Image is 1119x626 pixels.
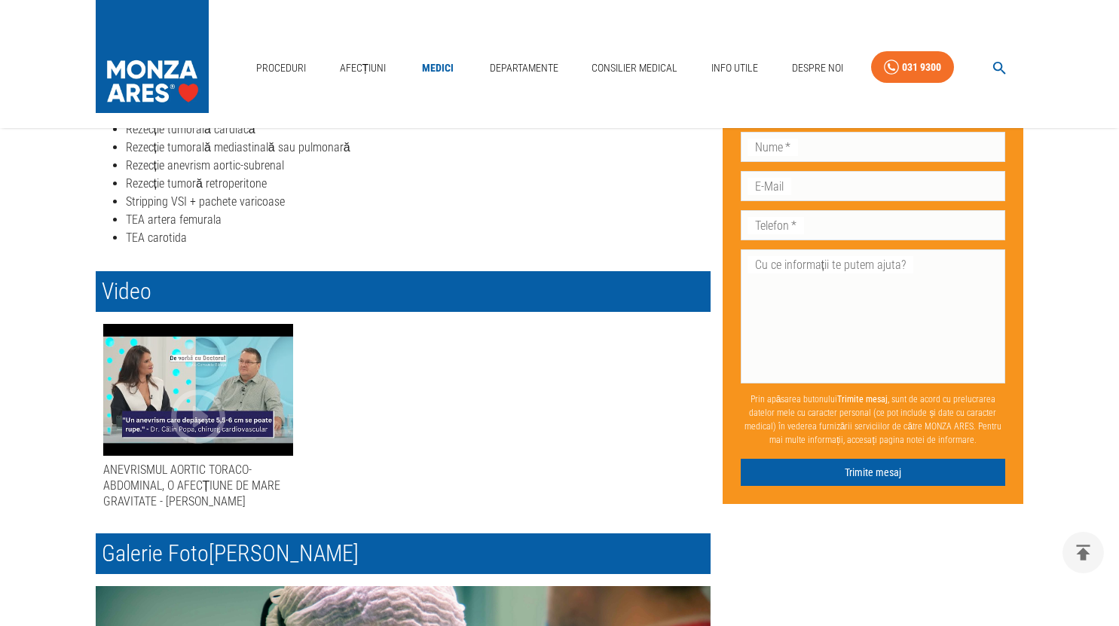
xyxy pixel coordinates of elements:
[414,53,462,84] a: Medici
[126,229,711,247] li: TEA carotida
[902,58,941,77] div: 031 9300
[837,393,888,404] b: Trimite mesaj
[103,462,293,510] div: ANEVRISMUL AORTIC TORACO-ABDOMINAL, O AFECȚIUNE DE MARE GRAVITATE - [PERSON_NAME]
[1062,532,1104,573] button: delete
[126,193,711,211] li: Stripping VSI + pachete varicoase
[871,51,954,84] a: 031 9300
[250,53,312,84] a: Proceduri
[741,458,1006,486] button: Trimite mesaj
[96,271,711,312] h2: Video
[484,53,564,84] a: Departamente
[126,211,711,229] li: TEA artera femurala
[741,386,1006,452] p: Prin apăsarea butonului , sunt de acord cu prelucrarea datelor mele cu caracter personal (ce pot ...
[103,324,293,516] button: ANEVRISMUL AORTIC TORACO-ABDOMINAL, O AFECȚIUNE DE MARE GRAVITATE - [PERSON_NAME]
[786,53,849,84] a: Despre Noi
[334,53,393,84] a: Afecțiuni
[96,533,711,574] h2: Galerie Foto [PERSON_NAME]
[126,139,711,157] li: Rezecție tumorală mediastinală sau pulmonară
[126,175,711,193] li: Rezecție tumoră retroperitone
[705,53,764,84] a: Info Utile
[126,121,711,139] li: Rezecție tumorală cardiacă
[126,157,711,175] li: Rezecție anevrism aortic-subrenal
[585,53,683,84] a: Consilier Medical
[103,324,293,456] div: ANEVRISMUL AORTIC TORACO-ABDOMINAL, O AFECȚIUNE DE MARE GRAVITATE - DR. CĂLIN POPA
